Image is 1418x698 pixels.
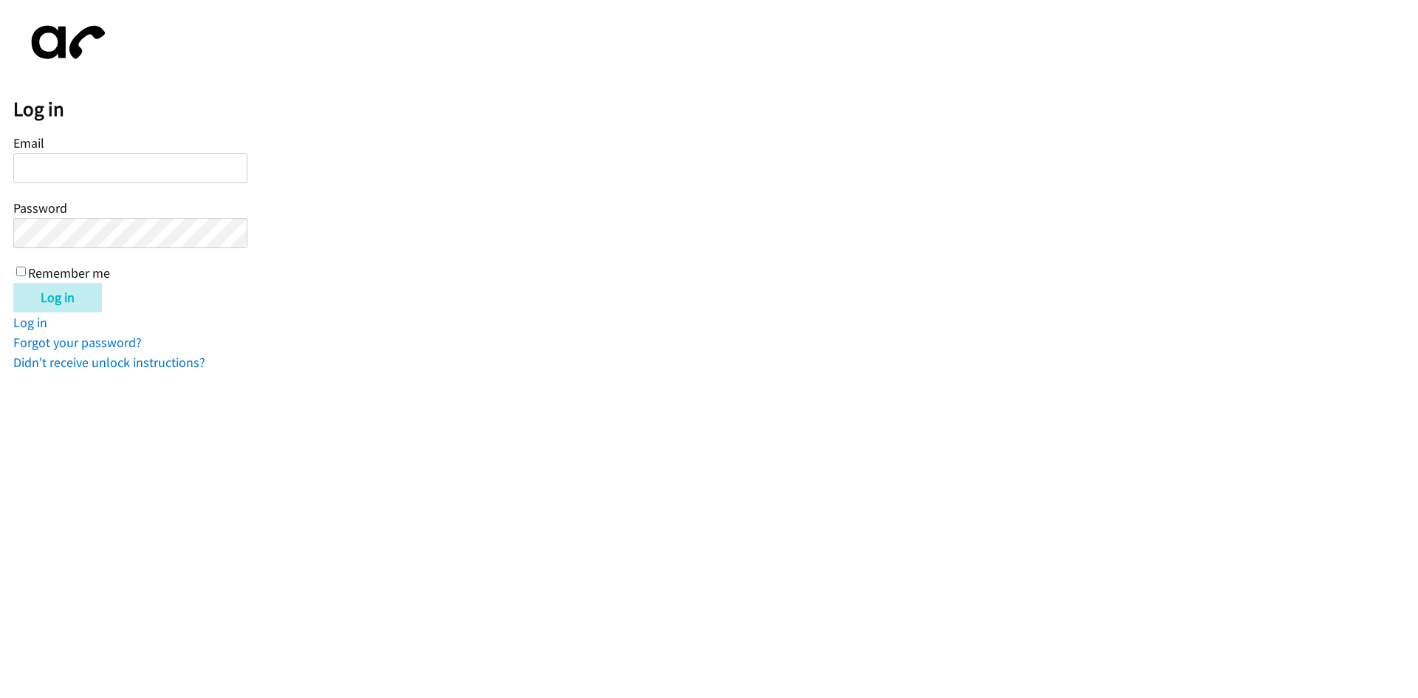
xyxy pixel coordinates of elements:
[13,354,205,371] a: Didn't receive unlock instructions?
[13,134,44,151] label: Email
[13,334,142,351] a: Forgot your password?
[13,283,102,312] input: Log in
[13,314,47,331] a: Log in
[13,13,117,72] img: aphone-8a226864a2ddd6a5e75d1ebefc011f4aa8f32683c2d82f3fb0802fe031f96514.svg
[13,97,1418,122] h2: Log in
[13,199,67,216] label: Password
[28,264,110,281] label: Remember me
